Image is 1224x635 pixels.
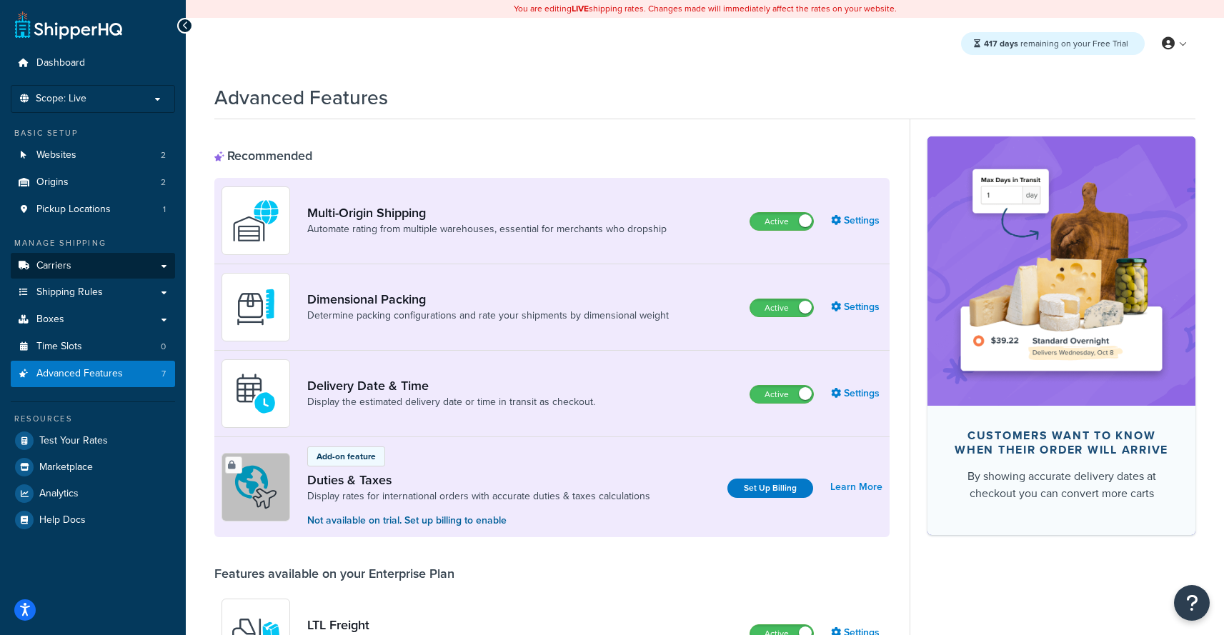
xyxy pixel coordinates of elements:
a: Automate rating from multiple warehouses, essential for merchants who dropship [307,222,667,236]
p: Add-on feature [317,450,376,463]
span: 0 [161,341,166,353]
img: gfkeb5ejjkALwAAAABJRU5ErkJggg== [231,369,281,419]
li: Pickup Locations [11,196,175,223]
b: LIVE [572,2,589,15]
div: Customers want to know when their order will arrive [950,429,1173,457]
a: Settings [831,211,882,231]
span: Scope: Live [36,93,86,105]
a: Pickup Locations1 [11,196,175,223]
a: Test Your Rates [11,428,175,454]
label: Active [750,386,813,403]
h1: Advanced Features [214,84,388,111]
a: Marketplace [11,454,175,480]
a: Multi-Origin Shipping [307,205,667,221]
span: Test Your Rates [39,435,108,447]
a: Carriers [11,253,175,279]
span: Origins [36,176,69,189]
label: Active [750,299,813,316]
div: Manage Shipping [11,237,175,249]
a: Settings [831,384,882,404]
div: Features available on your Enterprise Plan [214,566,454,581]
span: Help Docs [39,514,86,526]
li: Websites [11,142,175,169]
a: Display the estimated delivery date or time in transit as checkout. [307,395,595,409]
a: Advanced Features7 [11,361,175,387]
a: Time Slots0 [11,334,175,360]
a: Shipping Rules [11,279,175,306]
span: Shipping Rules [36,286,103,299]
a: Help Docs [11,507,175,533]
li: Advanced Features [11,361,175,387]
a: Determine packing configurations and rate your shipments by dimensional weight [307,309,669,323]
span: Websites [36,149,76,161]
div: Basic Setup [11,127,175,139]
a: LTL Freight [307,617,602,633]
span: 2 [161,176,166,189]
a: Origins2 [11,169,175,196]
span: remaining on your Free Trial [984,37,1128,50]
span: 1 [163,204,166,216]
a: Boxes [11,306,175,333]
a: Display rates for international orders with accurate duties & taxes calculations [307,489,650,504]
img: DTVBYsAAAAAASUVORK5CYII= [231,282,281,332]
a: Analytics [11,481,175,506]
span: Time Slots [36,341,82,353]
strong: 417 days [984,37,1018,50]
img: WatD5o0RtDAAAAAElFTkSuQmCC [231,196,281,246]
span: Dashboard [36,57,85,69]
div: Resources [11,413,175,425]
p: Not available on trial. Set up billing to enable [307,513,650,529]
a: Websites2 [11,142,175,169]
div: Recommended [214,148,312,164]
div: By showing accurate delivery dates at checkout you can convert more carts [950,468,1173,502]
a: Duties & Taxes [307,472,650,488]
span: 2 [161,149,166,161]
li: Time Slots [11,334,175,360]
a: Delivery Date & Time [307,378,595,394]
label: Active [750,213,813,230]
img: feature-image-ddt-36eae7f7280da8017bfb280eaccd9c446f90b1fe08728e4019434db127062ab4.png [949,158,1174,384]
li: Origins [11,169,175,196]
a: Set Up Billing [727,479,813,498]
a: Dashboard [11,50,175,76]
span: Pickup Locations [36,204,111,216]
a: Settings [831,297,882,317]
span: 7 [161,368,166,380]
span: Advanced Features [36,368,123,380]
span: Boxes [36,314,64,326]
span: Marketplace [39,461,93,474]
button: Open Resource Center [1174,585,1210,621]
span: Carriers [36,260,71,272]
span: Analytics [39,488,79,500]
a: Dimensional Packing [307,291,669,307]
a: Learn More [830,477,882,497]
